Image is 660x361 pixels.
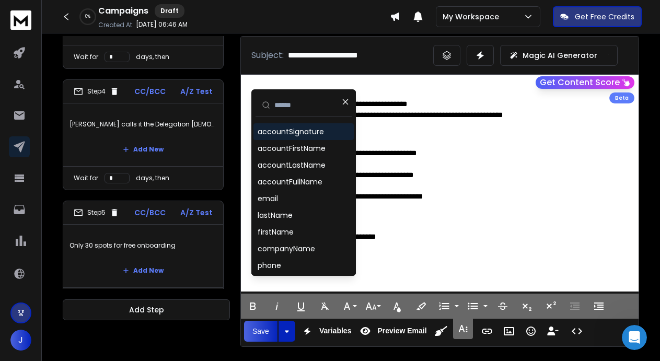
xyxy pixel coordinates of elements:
[164,17,185,38] img: Profile image for Lakshita
[258,227,294,237] div: firstName
[134,207,166,218] p: CC/BCC
[63,299,230,320] button: Add Step
[140,264,209,306] button: Help
[258,260,281,271] div: phone
[258,210,293,220] div: lastName
[317,327,354,335] span: Variables
[136,20,188,29] p: [DATE] 06:46 AM
[258,177,322,187] div: accountFullName
[251,49,284,62] p: Subject:
[70,264,139,306] button: Messages
[74,208,119,217] div: Step 5
[21,195,85,206] span: Search for help
[124,17,145,38] img: Profile image for Rohan
[258,160,326,170] div: accountLastName
[21,74,188,92] p: Hi [PERSON_NAME]
[575,11,634,22] p: Get Free Credits
[355,321,429,342] button: Preview Email
[74,174,98,182] p: Wait for
[114,260,172,281] button: Add New
[74,53,98,61] p: Wait for
[10,141,199,180] div: Send us a messageWe'll be back online [DATE]
[523,50,597,61] p: Magic AI Generator
[136,53,169,61] p: days, then
[567,321,587,342] button: Code View
[315,296,335,317] button: Clear Formatting
[258,143,326,154] div: accountFirstName
[70,110,217,139] p: [PERSON_NAME] calls it the Delegation [DEMOGRAPHIC_DATA]…
[10,10,31,30] img: logo
[565,296,585,317] button: Decrease Indent (⌘[)
[155,4,184,18] div: Draft
[136,174,169,182] p: days, then
[21,92,188,127] p: How can we assist you [DATE]?
[258,126,324,137] div: accountSignature
[243,296,263,317] button: Bold (⌘B)
[63,79,224,190] li: Step4CC/BCCA/Z Test[PERSON_NAME] calls it the Delegation [DEMOGRAPHIC_DATA]…Add NewWait fordays, ...
[74,87,119,96] div: Step 4
[297,321,354,342] button: Variables
[267,296,287,317] button: Italic (⌘I)
[134,86,166,97] p: CC/BCC
[589,296,609,317] button: Increase Indent (⌘])
[500,45,618,66] button: Magic AI Generator
[258,193,278,204] div: email
[291,296,311,317] button: Underline (⌘U)
[375,327,429,335] span: Preview Email
[180,207,213,218] p: A/Z Test
[180,86,213,97] p: A/Z Test
[21,250,175,272] div: Navigating Advanced Campaign Options in ReachInbox
[21,219,175,241] div: Optimizing Warmup Settings in ReachInbox
[144,17,165,38] img: Profile image for Raj
[70,231,217,260] p: Only 30 spots for free onboarding
[10,330,31,351] button: J
[553,6,642,27] button: Get Free Credits
[443,11,503,22] p: My Workspace
[63,201,224,311] li: Step5CC/BCCA/Z TestOnly 30 spots for free onboardingAdd NewWait fordays, then
[536,76,634,89] button: Get Content Score
[15,246,194,276] div: Navigating Advanced Campaign Options in ReachInbox
[166,290,182,298] span: Help
[21,149,175,160] div: Send us a message
[23,290,47,298] span: Home
[453,296,461,317] button: Ordered List
[15,215,194,246] div: Optimizing Warmup Settings in ReachInbox
[85,14,90,20] p: 0 %
[258,243,315,254] div: companyName
[21,160,175,171] div: We'll be back online [DATE]
[114,139,172,160] button: Add New
[609,92,634,103] div: Beta
[15,190,194,211] button: Search for help
[98,21,134,29] p: Created At:
[98,5,148,17] h1: Campaigns
[21,20,103,36] img: logo
[244,321,277,342] button: Save
[87,290,123,298] span: Messages
[622,325,647,350] iframe: Intercom live chat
